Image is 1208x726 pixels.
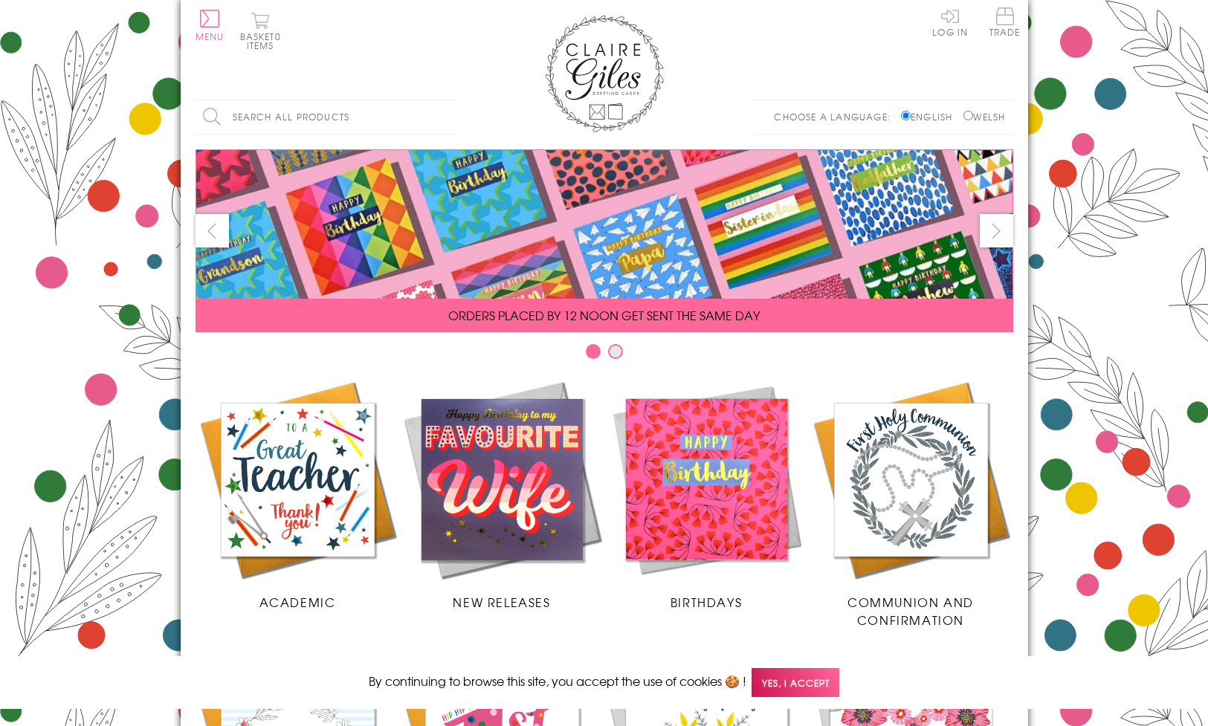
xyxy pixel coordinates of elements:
[809,377,1013,629] a: Communion and Confirmation
[604,377,809,611] a: Birthdays
[901,111,911,120] input: English
[196,30,225,43] span: Menu
[441,100,456,134] input: Search
[259,593,336,611] span: Academic
[963,111,973,120] input: Welsh
[196,100,456,134] input: Search all products
[196,377,400,611] a: Academic
[196,214,229,247] button: prev
[847,593,974,629] span: Communion and Confirmation
[196,343,1013,366] div: Carousel Pagination
[980,214,1013,247] button: next
[752,668,839,697] span: Yes, I accept
[453,593,550,611] span: New Releases
[671,593,742,611] span: Birthdays
[196,10,225,41] button: Menu
[989,7,1021,39] a: Trade
[963,110,1006,123] label: Welsh
[932,7,968,36] a: Log In
[586,344,601,359] button: Carousel Page 1 (Current Slide)
[240,12,281,50] button: Basket0 items
[400,377,604,611] a: New Releases
[901,110,960,123] label: English
[989,7,1021,36] span: Trade
[448,306,760,324] span: ORDERS PLACED BY 12 NOON GET SENT THE SAME DAY
[545,15,664,132] img: Claire Giles Greetings Cards
[247,30,281,52] span: 0 items
[774,110,898,123] p: Choose a language:
[608,344,623,359] button: Carousel Page 2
